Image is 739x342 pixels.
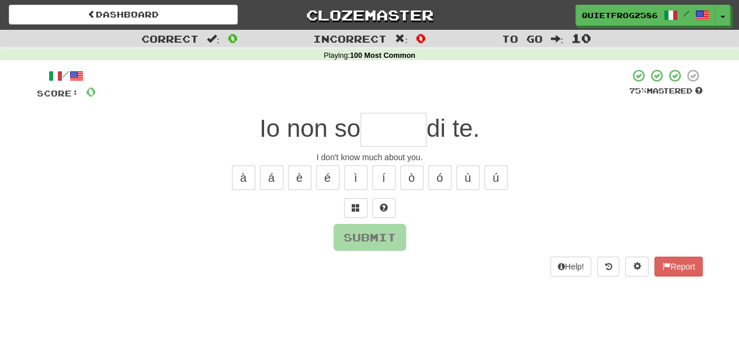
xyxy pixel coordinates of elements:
span: Correct [141,33,199,44]
span: Incorrect [313,33,387,44]
button: Round history (alt+y) [597,257,619,277]
button: Submit [334,224,406,251]
div: I don't know much about you. [37,151,703,163]
button: Report [654,257,702,277]
span: Io non so [259,115,360,142]
button: ò [400,165,424,190]
button: é [316,165,339,190]
button: ú [484,165,508,190]
span: di te. [426,115,480,142]
button: á [260,165,283,190]
span: 0 [86,84,96,99]
a: QuietFrog2586 / [575,5,716,26]
span: : [550,34,563,44]
div: Mastered [629,86,703,96]
button: í [372,165,395,190]
button: Switch sentence to multiple choice alt+p [344,198,367,218]
strong: 100 Most Common [350,51,415,60]
button: Help! [550,257,592,277]
button: ù [456,165,480,190]
span: 75 % [629,86,647,95]
a: Dashboard [9,5,238,25]
span: 0 [228,31,238,45]
a: Clozemaster [255,5,484,25]
button: Single letter hint - you only get 1 per sentence and score half the points! alt+h [372,198,395,218]
span: Score: [37,88,79,98]
span: : [207,34,220,44]
button: ó [428,165,452,190]
button: ì [344,165,367,190]
span: QuietFrog2586 [582,10,658,20]
span: : [395,34,408,44]
span: / [684,9,689,18]
div: / [37,68,96,83]
span: 0 [416,31,426,45]
span: 10 [571,31,591,45]
button: è [288,165,311,190]
span: To go [501,33,542,44]
button: à [232,165,255,190]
